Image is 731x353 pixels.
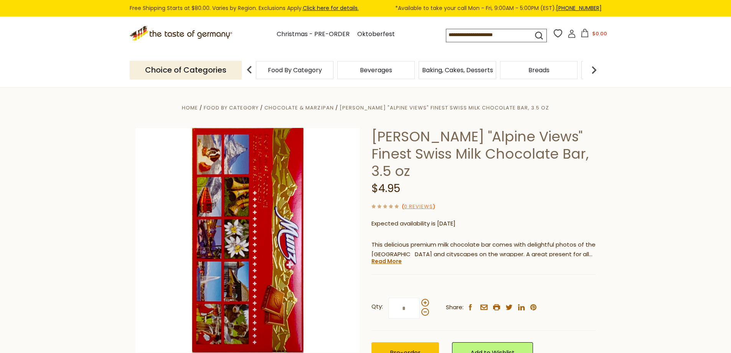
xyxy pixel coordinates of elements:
[135,128,360,353] img: Munz "Alpine Views" Finest Swiss Milk Chocolate Bar, 3.5 oz
[528,67,549,73] a: Breads
[371,128,596,180] h1: [PERSON_NAME] "Alpine Views" Finest Swiss Milk Chocolate Bar, 3.5 oz
[371,181,400,196] span: $4.95
[556,4,602,12] a: [PHONE_NUMBER]
[303,4,359,12] a: Click here for details.
[371,257,402,265] a: Read More
[357,29,395,40] a: Oktoberfest
[402,203,435,210] span: ( )
[130,4,602,13] div: Free Shipping Starts at $80.00. Varies by Region. Exclusions Apply.
[360,67,392,73] a: Beverages
[371,302,383,312] strong: Qty:
[340,104,549,111] a: [PERSON_NAME] "Alpine Views" Finest Swiss Milk Chocolate Bar, 3.5 oz
[388,298,420,319] input: Qty:
[268,67,322,73] a: Food By Category
[422,67,493,73] a: Baking, Cakes, Desserts
[130,61,242,80] p: Choice of Categories
[182,104,198,111] a: Home
[204,104,259,111] a: Food By Category
[242,62,257,78] img: previous arrow
[592,30,607,37] span: $0.00
[586,62,602,78] img: next arrow
[371,240,596,259] p: This delicious premium milk chocolate bar comes with delightful photos of the [GEOGRAPHIC_DATA] a...
[264,104,333,111] a: Chocolate & Marzipan
[404,203,433,211] a: 0 Reviews
[371,219,596,229] p: Expected availability is [DATE]
[446,303,464,312] span: Share:
[578,29,610,40] button: $0.00
[277,29,350,40] a: Christmas - PRE-ORDER
[395,4,602,13] span: *Available to take your call Mon - Fri, 9:00AM - 5:00PM (EST).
